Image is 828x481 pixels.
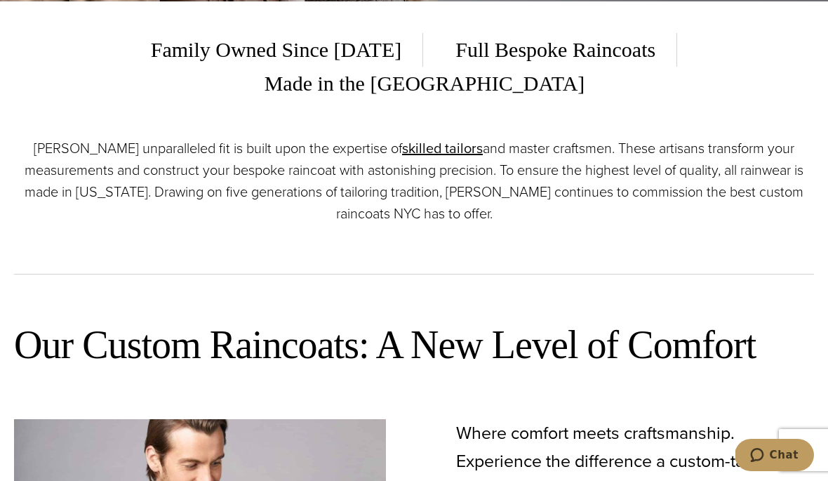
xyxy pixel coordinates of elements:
span: Full Bespoke Raincoats [434,33,677,67]
p: [PERSON_NAME] unparalleled fit is built upon the expertise of and master craftsmen. These artisan... [14,138,814,225]
h2: Our Custom Raincoats: A New Level of Comfort [14,320,814,370]
span: Made in the [GEOGRAPHIC_DATA] [243,67,585,101]
span: Family Owned Since [DATE] [151,33,423,67]
a: skilled tailors [402,138,483,159]
iframe: Opens a widget where you can chat to one of our agents [735,439,814,474]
